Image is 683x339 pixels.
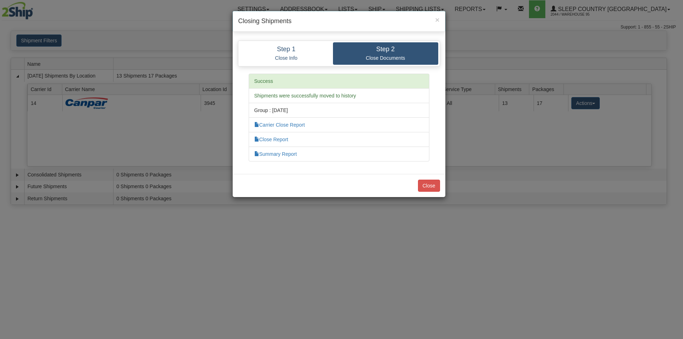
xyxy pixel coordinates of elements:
[249,88,429,103] li: Shipments were successfully moved to history
[333,42,438,65] a: Step 2 Close Documents
[435,16,439,23] button: Close
[667,133,682,206] iframe: chat widget
[338,46,433,53] h4: Step 2
[254,137,288,142] a: Close Report
[418,180,440,192] button: Close
[245,55,328,61] p: Close Info
[249,74,429,89] li: Success
[254,151,297,157] a: Summary Report
[240,42,333,65] a: Step 1 Close Info
[254,122,305,128] a: Carrier Close Report
[238,17,440,26] h4: Closing Shipments
[435,16,439,24] span: ×
[245,46,328,53] h4: Step 1
[338,55,433,61] p: Close Documents
[249,103,429,118] li: Group : [DATE]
